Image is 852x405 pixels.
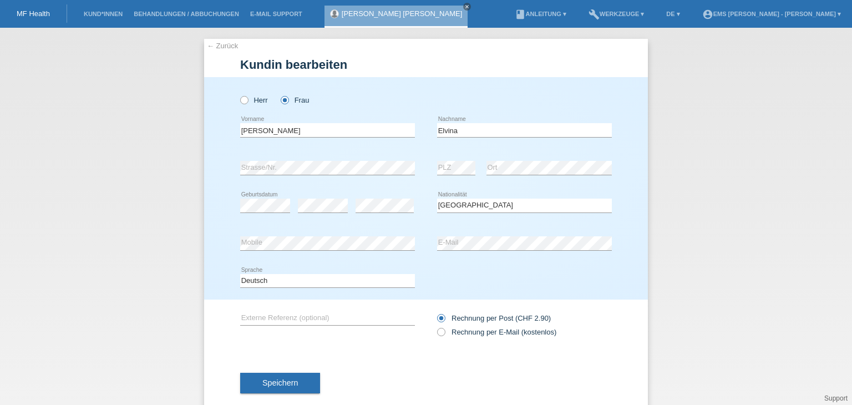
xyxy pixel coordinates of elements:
[78,11,128,17] a: Kund*innen
[697,11,846,17] a: account_circleEMS [PERSON_NAME] - [PERSON_NAME] ▾
[437,314,444,328] input: Rechnung per Post (CHF 2.90)
[240,96,268,104] label: Herr
[583,11,650,17] a: buildWerkzeuge ▾
[342,9,462,18] a: [PERSON_NAME] [PERSON_NAME]
[463,3,471,11] a: close
[509,11,572,17] a: bookAnleitung ▾
[240,58,612,72] h1: Kundin bearbeiten
[240,96,247,103] input: Herr
[245,11,308,17] a: E-Mail Support
[128,11,245,17] a: Behandlungen / Abbuchungen
[464,4,470,9] i: close
[17,9,50,18] a: MF Health
[437,314,551,322] label: Rechnung per Post (CHF 2.90)
[589,9,600,20] i: build
[262,378,298,387] span: Speichern
[702,9,713,20] i: account_circle
[437,328,556,336] label: Rechnung per E-Mail (kostenlos)
[515,9,526,20] i: book
[661,11,685,17] a: DE ▾
[824,394,848,402] a: Support
[240,373,320,394] button: Speichern
[281,96,309,104] label: Frau
[207,42,238,50] a: ← Zurück
[437,328,444,342] input: Rechnung per E-Mail (kostenlos)
[281,96,288,103] input: Frau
